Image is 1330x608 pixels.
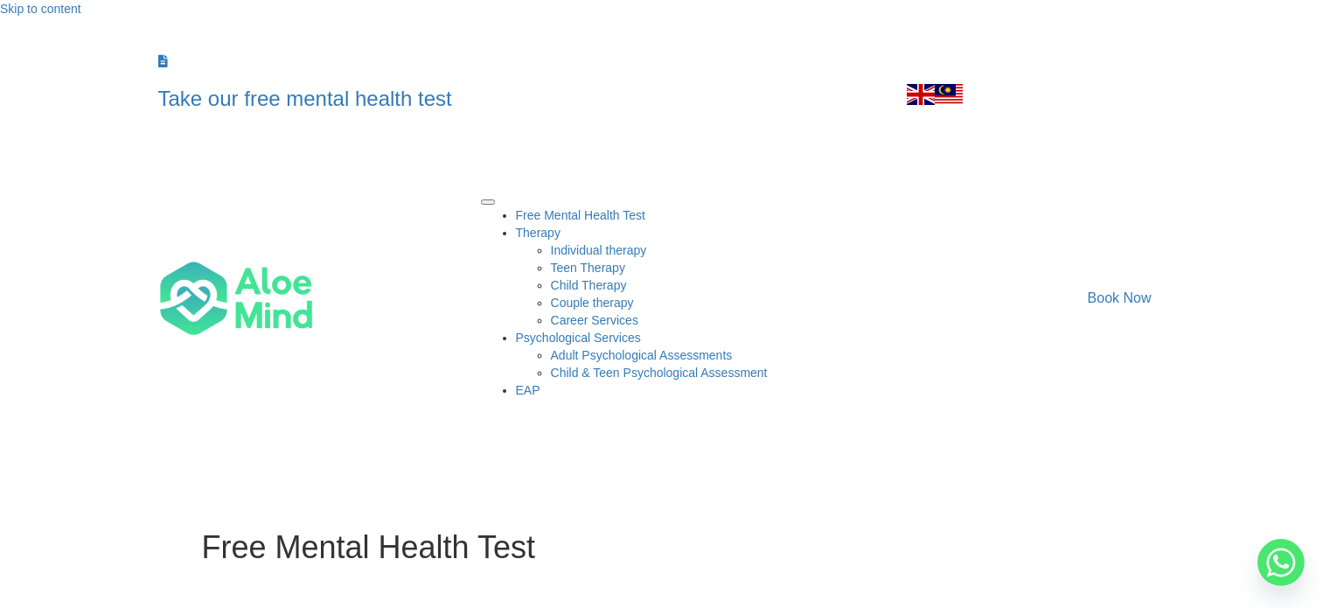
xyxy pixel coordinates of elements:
a: Child Therapy [551,278,627,292]
a: Book Now [1067,280,1173,317]
button: Menu [481,199,495,205]
a: Teen Therapy [551,261,625,275]
span: Free Mental Health Test [202,529,536,565]
img: Aloe mind Logo [158,259,314,338]
a: Adult Psychological Assessments [551,348,733,362]
span: Book Now [1088,290,1152,305]
a: Psychological ServicesPsychological Services: submenu [516,331,641,345]
a: Take our free mental health test [158,52,662,110]
span: Psychological Services [516,331,641,345]
a: Career Services [551,313,638,327]
nav: Menu [481,206,900,399]
a: English [907,87,935,101]
img: en [907,80,935,108]
span: Therapy [516,226,561,240]
a: Couple therapy [551,296,634,310]
a: Malay [935,87,963,101]
a: TherapyTherapy: submenu [516,226,561,240]
img: ms [935,80,963,108]
a: Whatsapp [1257,539,1305,586]
h3: Take our free mental health test [158,87,662,110]
a: EAP [516,383,540,397]
a: Free Mental Health Test [516,208,645,222]
a: Individual therapy [551,243,647,257]
a: Child & Teen Psychological Assessment [551,366,768,380]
